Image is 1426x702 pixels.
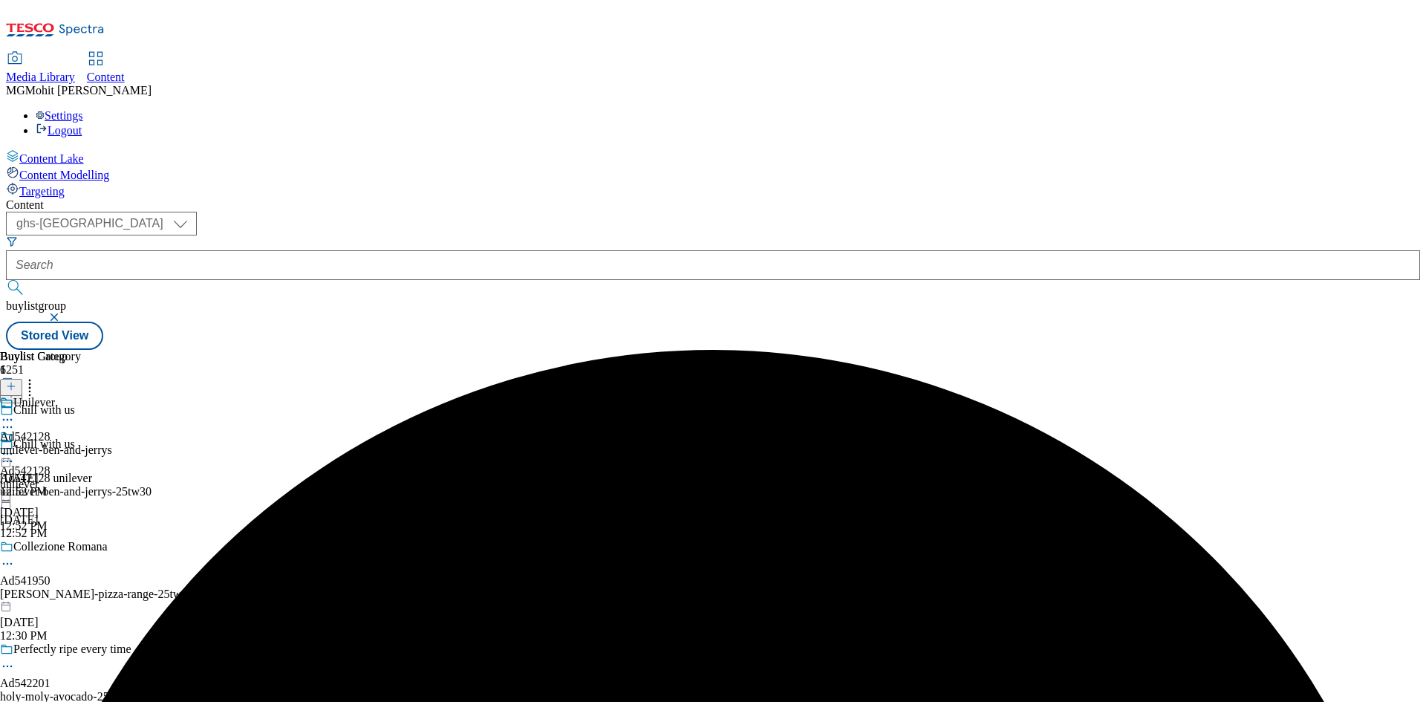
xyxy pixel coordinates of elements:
span: Media Library [6,71,75,83]
div: Perfectly ripe every time [13,643,131,656]
div: Collezione Romana [13,540,108,553]
span: MG [6,84,25,97]
span: Content [87,71,125,83]
a: Content [87,53,125,84]
span: Content Modelling [19,169,109,181]
span: Targeting [19,185,65,198]
button: Stored View [6,322,103,350]
a: Targeting [6,182,1420,198]
a: Content Modelling [6,166,1420,182]
span: buylistgroup [6,299,66,312]
a: Content Lake [6,149,1420,166]
a: Settings [36,109,83,122]
a: Media Library [6,53,75,84]
input: Search [6,250,1420,280]
a: Logout [36,124,82,137]
div: Content [6,198,1420,212]
svg: Search Filters [6,235,18,247]
span: Content Lake [19,152,84,165]
span: Mohit [PERSON_NAME] [25,84,152,97]
div: Unilever [13,396,55,409]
